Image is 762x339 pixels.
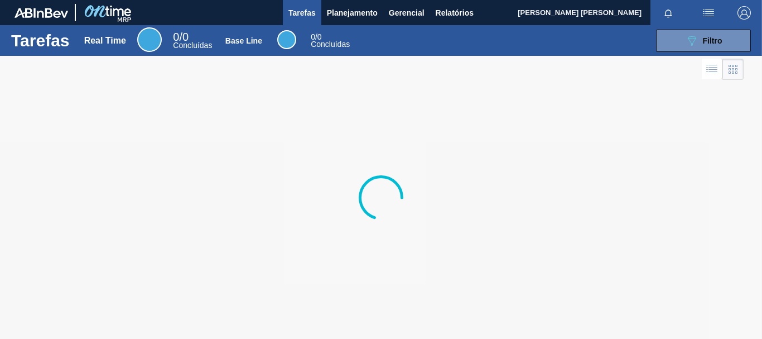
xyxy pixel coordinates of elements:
[277,30,296,49] div: Base Line
[703,36,722,45] span: Filtro
[173,41,212,50] span: Concluídas
[173,31,189,43] span: / 0
[288,6,316,20] span: Tarefas
[84,36,126,46] div: Real Time
[327,6,378,20] span: Planejamento
[656,30,751,52] button: Filtro
[173,31,179,43] span: 0
[311,40,350,49] span: Concluídas
[137,27,162,52] div: Real Time
[436,6,474,20] span: Relatórios
[389,6,425,20] span: Gerencial
[311,32,315,41] span: 0
[311,34,350,48] div: Base Line
[11,34,70,47] h1: Tarefas
[173,32,212,49] div: Real Time
[650,5,686,21] button: Notificações
[15,8,68,18] img: TNhmsLtSVTkK8tSr43FrP2fwEKptu5GPRR3wAAAABJRU5ErkJggg==
[702,6,715,20] img: userActions
[737,6,751,20] img: Logout
[311,32,321,41] span: / 0
[225,36,262,45] div: Base Line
